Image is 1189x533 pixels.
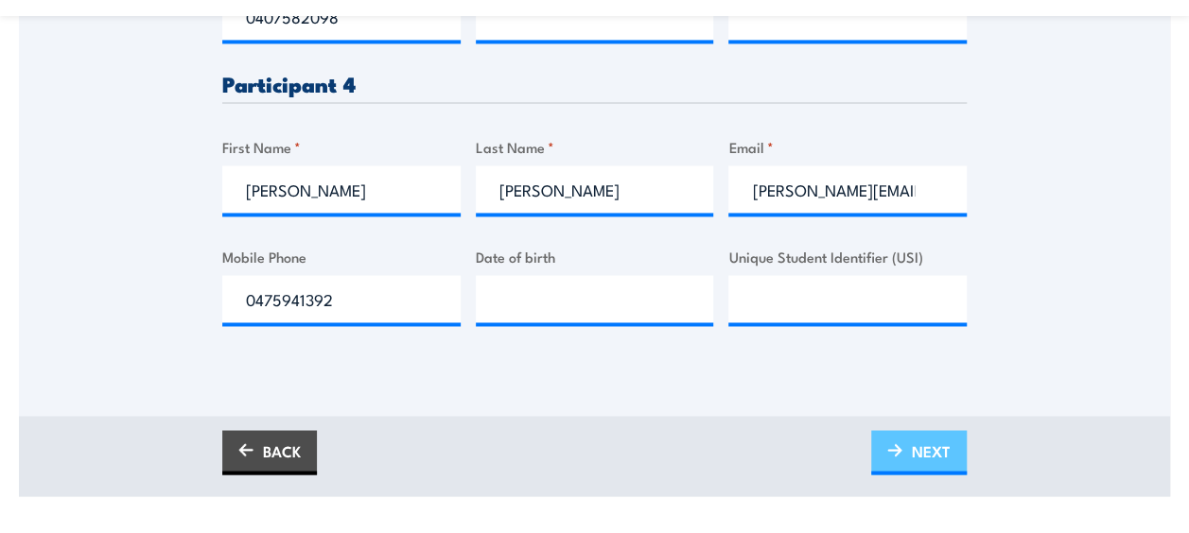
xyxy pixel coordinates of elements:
[476,246,714,267] label: Date of birth
[912,425,951,475] span: NEXT
[222,430,317,474] a: BACK
[222,246,461,267] label: Mobile Phone
[871,430,967,474] a: NEXT
[222,73,967,95] h3: Participant 4
[728,136,967,158] label: Email
[222,136,461,158] label: First Name
[476,136,714,158] label: Last Name
[728,246,967,267] label: Unique Student Identifier (USI)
